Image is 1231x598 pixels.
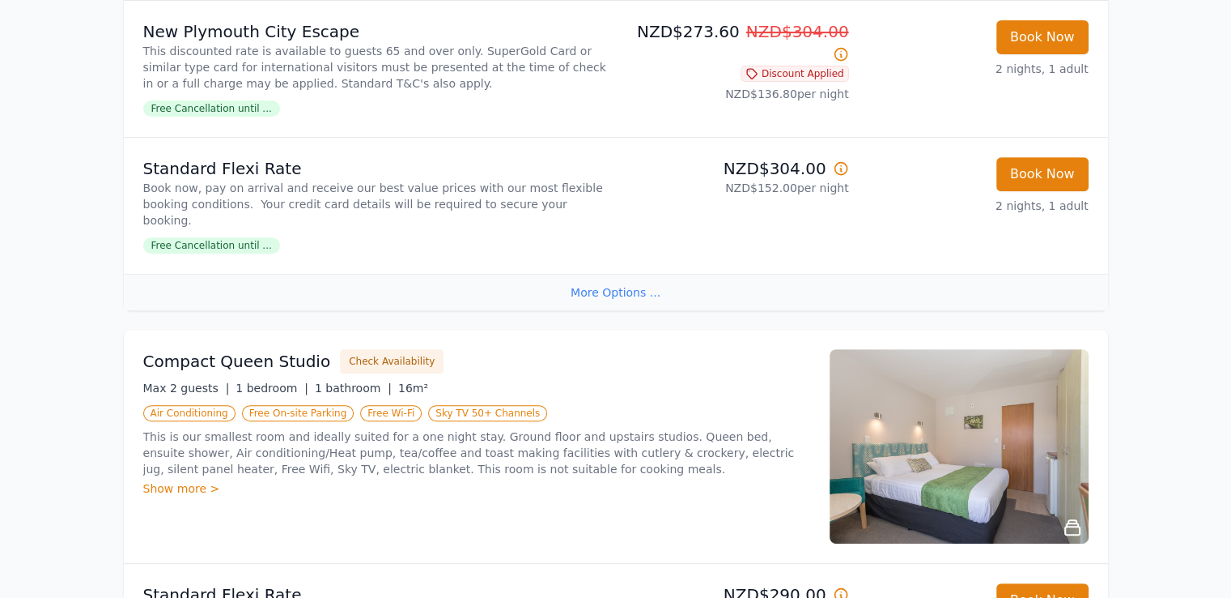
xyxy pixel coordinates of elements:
span: Free Wi-Fi [360,405,422,421]
p: NZD$152.00 per night [622,180,849,196]
p: NZD$136.80 per night [622,86,849,102]
span: Max 2 guests | [143,382,230,395]
p: Book now, pay on arrival and receive our best value prices with our most flexible booking conditi... [143,180,609,229]
span: 16m² [398,382,428,395]
span: Free On-site Parking [242,405,354,421]
h3: Compact Queen Studio [143,350,331,373]
button: Book Now [996,157,1089,191]
span: Free Cancellation until ... [143,100,280,117]
span: Sky TV 50+ Channels [428,405,547,421]
p: This is our smallest room and ideally suited for a one night stay. Ground floor and upstairs stud... [143,429,810,477]
p: This discounted rate is available to guests 65 and over only. SuperGold Card or similar type card... [143,43,609,92]
span: Free Cancellation until ... [143,237,280,254]
span: Air Conditioning [143,405,236,421]
span: NZD$304.00 [746,22,849,41]
span: 1 bedroom | [236,382,308,395]
button: Book Now [996,20,1089,54]
div: Show more > [143,481,810,497]
div: More Options ... [124,274,1108,310]
p: NZD$273.60 [622,20,849,66]
p: New Plymouth City Escape [143,20,609,43]
p: Standard Flexi Rate [143,157,609,180]
span: Discount Applied [741,66,849,82]
p: 2 nights, 1 adult [862,198,1089,214]
button: Check Availability [340,349,444,374]
p: NZD$304.00 [622,157,849,180]
span: 1 bathroom | [315,382,392,395]
p: 2 nights, 1 adult [862,61,1089,77]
